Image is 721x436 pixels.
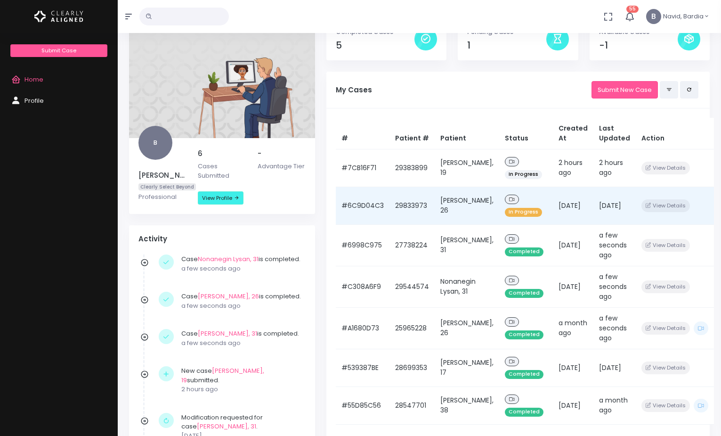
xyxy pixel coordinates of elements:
[641,322,690,335] button: View Details
[553,349,593,387] td: [DATE]
[181,301,301,311] p: a few seconds ago
[499,118,553,149] th: Status
[181,385,301,394] p: 2 hours ago
[198,255,259,263] a: Nonanegin Lysan, 31
[336,40,414,51] h4: 5
[138,183,196,190] span: Clearly Select Beyond
[641,362,690,374] button: View Details
[181,329,301,347] div: Case is completed.
[435,149,499,187] td: [PERSON_NAME], 19
[181,255,301,273] div: Case is completed.
[505,370,543,379] span: Completed
[181,264,301,273] p: a few seconds ago
[435,187,499,224] td: [PERSON_NAME], 26
[389,118,435,149] th: Patient #
[591,81,658,99] a: Submit New Case
[553,118,593,149] th: Created At
[138,192,186,202] p: Professional
[505,208,542,217] span: In Progress
[181,292,301,310] div: Case is completed.
[336,187,389,224] td: #6C9D04C3
[505,330,543,339] span: Completed
[389,307,435,349] td: 25965228
[553,266,593,307] td: [DATE]
[336,118,389,149] th: #
[198,292,259,301] a: [PERSON_NAME], 26
[553,387,593,424] td: [DATE]
[336,387,389,424] td: #55D85C56
[34,7,83,26] img: Logo Horizontal
[389,224,435,266] td: 27738224
[336,307,389,349] td: #A1680D73
[505,170,542,179] span: In Progress
[593,118,636,149] th: Last Updated
[593,187,636,224] td: [DATE]
[24,96,44,105] span: Profile
[626,6,639,13] span: 55
[553,149,593,187] td: 2 hours ago
[197,422,256,431] a: [PERSON_NAME], 31
[505,289,543,298] span: Completed
[336,349,389,387] td: #539387BE
[435,266,499,307] td: Nonanegin Lysan, 31
[336,86,591,94] h5: My Cases
[389,187,435,224] td: 29833973
[336,149,389,187] td: #7CB16F71
[258,162,306,171] p: Advantage Tier
[636,118,714,149] th: Action
[553,187,593,224] td: [DATE]
[593,224,636,266] td: a few seconds ago
[435,349,499,387] td: [PERSON_NAME], 17
[389,349,435,387] td: 28699353
[198,329,257,338] a: [PERSON_NAME], 31
[389,266,435,307] td: 29544574
[336,266,389,307] td: #C308A6F9
[258,149,306,158] h5: -
[41,47,76,54] span: Submit Case
[593,349,636,387] td: [DATE]
[646,9,661,24] span: B
[641,399,690,412] button: View Details
[138,235,306,243] h4: Activity
[198,162,246,180] p: Cases Submitted
[389,387,435,424] td: 28547701
[24,75,43,84] span: Home
[593,307,636,349] td: a few seconds ago
[553,224,593,266] td: [DATE]
[10,44,107,57] a: Submit Case
[181,366,264,385] a: [PERSON_NAME], 19
[641,162,690,174] button: View Details
[553,307,593,349] td: a month ago
[435,118,499,149] th: Patient
[599,40,678,51] h4: -1
[336,224,389,266] td: #6998C975
[181,366,301,394] div: New case submitted.
[505,247,543,256] span: Completed
[198,149,246,158] h5: 6
[641,199,690,212] button: View Details
[138,171,186,180] h5: [PERSON_NAME]
[641,280,690,293] button: View Details
[138,126,172,160] span: B
[593,387,636,424] td: a month ago
[663,12,704,21] span: Navid, Bardia
[467,40,546,51] h4: 1
[505,408,543,417] span: Completed
[181,338,301,348] p: a few seconds ago
[593,266,636,307] td: a few seconds ago
[593,149,636,187] td: 2 hours ago
[435,387,499,424] td: [PERSON_NAME], 38
[641,239,690,252] button: View Details
[198,191,243,205] a: View Profile
[389,149,435,187] td: 29383899
[435,307,499,349] td: [PERSON_NAME], 26
[435,224,499,266] td: [PERSON_NAME], 31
